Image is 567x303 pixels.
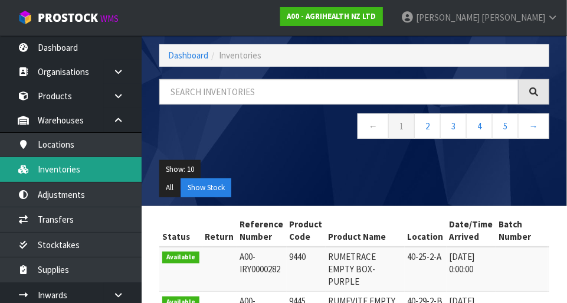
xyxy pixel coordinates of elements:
span: Available [162,252,199,263]
th: Product Code [287,215,326,247]
a: 5 [492,113,519,139]
span: ProStock [38,10,98,25]
th: Location [405,215,447,247]
a: A00 - AGRIHEALTH NZ LTD [280,7,383,26]
button: Show Stock [181,178,231,197]
a: 4 [466,113,493,139]
strong: A00 - AGRIHEALTH NZ LTD [287,11,376,21]
nav: Page navigation [159,113,549,142]
td: [DATE] 0:00:00 [447,247,496,292]
a: → [518,113,549,139]
td: 40-25-2-A [405,247,447,292]
span: Inventories [219,50,261,61]
th: Batch Number [496,215,548,247]
a: ← [358,113,389,139]
input: Search inventories [159,79,519,105]
td: RUMETRACE EMPTY BOX- PURPLE [326,247,405,292]
img: cube-alt.png [18,10,32,25]
a: 2 [414,113,441,139]
button: All [159,178,180,197]
th: Date/Time Arrived [447,215,496,247]
td: A00-IRY0000282 [237,247,287,292]
th: Return [202,215,237,247]
small: WMS [100,13,119,24]
a: Dashboard [168,50,208,61]
span: [PERSON_NAME] [481,12,545,23]
th: Reference Number [237,215,287,247]
th: Status [159,215,202,247]
a: 3 [440,113,467,139]
th: Product Name [326,215,405,247]
span: [PERSON_NAME] [416,12,480,23]
td: 9440 [287,247,326,292]
button: Show: 10 [159,160,201,179]
a: 1 [388,113,415,139]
